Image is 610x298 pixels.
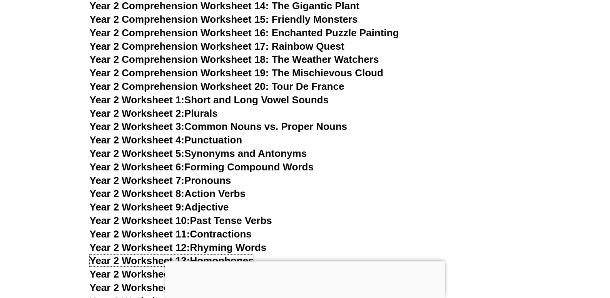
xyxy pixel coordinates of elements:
span: Year 2 Worksheet 3: [90,121,185,132]
span: Year 2 Worksheet 8: [90,188,185,199]
a: Year 2 Worksheet 14:Sentence Structure - Subject and Predicate [90,268,395,280]
a: Year 2 Worksheet 4:Punctuation [90,134,242,146]
span: Year 2 Worksheet 2: [90,108,185,119]
span: Year 2 Worksheet 6: [90,161,185,173]
iframe: Chat Widget [482,211,610,298]
a: Year 2 Worksheet 2:Plurals [90,108,218,119]
a: Year 2 Worksheet 12:Rhyming Words [90,242,267,253]
a: Year 2 Worksheet 7:Pronouns [90,175,231,186]
span: Year 2 Worksheet 12: [90,242,190,253]
a: Year 2 Worksheet 10:Past Tense Verbs [90,215,272,226]
a: Year 2 Comprehension Worksheet 18: The Weather Watchers [90,54,379,65]
span: Year 2 Worksheet 15: [90,282,190,293]
span: Year 2 Worksheet 4: [90,134,185,146]
a: Year 2 Worksheet 9:Adjective [90,201,229,213]
a: Year 2 Worksheet 11:Contractions [90,228,252,240]
iframe: Advertisement [165,261,445,296]
a: Year 2 Comprehension Worksheet 20: Tour De France [90,81,344,92]
a: Year 2 Comprehension Worksheet 15: Friendly Monsters [90,13,358,25]
span: Year 2 Worksheet 14: [90,268,190,280]
span: Year 2 Worksheet 11: [90,228,190,240]
a: Year 2 Worksheet 13:Homophones [90,255,254,266]
span: Year 2 Worksheet 9: [90,201,185,213]
a: Year 2 Worksheet 8:Action Verbs [90,188,246,199]
a: Year 2 Worksheet 15:Simple Sentences with 'and' and 'but' [90,282,368,293]
span: Year 2 Worksheet 1: [90,94,185,106]
a: Year 2 Worksheet 3:Common Nouns vs. Proper Nouns [90,121,348,132]
a: Year 2 Comprehension Worksheet 17: Rainbow Quest [90,40,344,52]
span: Year 2 Worksheet 10: [90,215,190,226]
a: Year 2 Comprehension Worksheet 16: Enchanted Puzzle Painting [90,27,399,39]
span: Year 2 Worksheet 5: [90,148,185,159]
a: Year 2 Worksheet 6:Forming Compound Words [90,161,314,173]
span: Year 2 Worksheet 13: [90,255,190,266]
span: Year 2 Worksheet 7: [90,175,185,186]
a: Year 2 Worksheet 5:Synonyms and Antonyms [90,148,307,159]
a: Year 2 Comprehension Worksheet 19: The Mischievous Cloud [90,67,383,79]
a: Year 2 Worksheet 1:Short and Long Vowel Sounds [90,94,329,106]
